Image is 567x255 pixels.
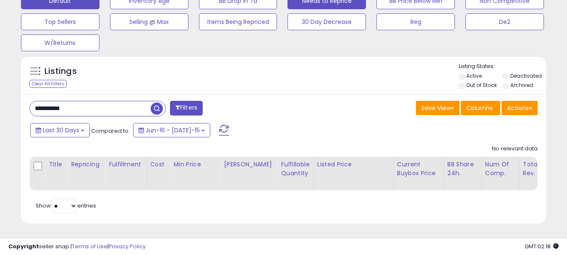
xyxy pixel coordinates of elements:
button: 30 Day Decrease [287,13,366,30]
a: Privacy Policy [109,242,146,250]
button: Jun-16 - [DATE]-15 [133,123,210,137]
button: W/Returns [21,34,99,51]
span: Columns [466,104,493,112]
button: Top Sellers [21,13,99,30]
div: Total Rev. [523,160,554,178]
div: Title [49,160,64,169]
h5: Listings [44,66,77,77]
button: De2 [465,13,544,30]
button: Filters [170,101,203,116]
div: Min Price [173,160,217,169]
button: Actions [502,101,538,115]
div: No relevant data [492,145,538,153]
div: BB Share 24h. [447,160,478,178]
p: Listing States: [459,63,546,71]
div: seller snap | | [8,243,146,251]
a: Terms of Use [72,242,107,250]
span: Show: entries [36,202,96,210]
button: Last 30 Days [30,123,90,137]
span: Jun-16 - [DATE]-15 [146,126,200,134]
span: Last 30 Days [43,126,79,134]
div: Repricing [71,160,102,169]
button: Save View [416,101,460,115]
div: Listed Price [317,160,390,169]
div: Current Buybox Price [397,160,440,178]
div: Clear All Filters [29,80,67,88]
button: Reg [376,13,455,30]
label: Deactivated [510,72,542,79]
button: Columns [461,101,500,115]
label: Active [466,72,482,79]
label: Archived [510,81,533,89]
button: Items Being Repriced [199,13,277,30]
span: 2025-08-15 02:18 GMT [525,242,559,250]
div: [PERSON_NAME] [224,160,274,169]
div: Fulfillment [109,160,143,169]
div: Num of Comp. [485,160,516,178]
label: Out of Stock [466,81,497,89]
strong: Copyright [8,242,39,250]
button: Selling @ Max [110,13,188,30]
div: Cost [150,160,167,169]
span: Compared to: [91,127,130,135]
div: Fulfillable Quantity [281,160,310,178]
